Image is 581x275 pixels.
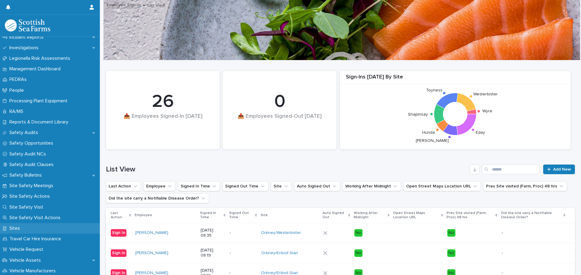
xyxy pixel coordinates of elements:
button: Last Action [106,181,141,191]
div: No [447,229,455,237]
p: Processing Plant Equipment [7,98,72,104]
p: Reports & Document Library [7,119,73,125]
p: Incident Reports [7,34,48,40]
p: - [230,230,256,235]
button: Auto Signed Out [294,181,340,191]
div: 0 [233,91,326,113]
p: Prev Site visited (Farm, Proc) 48 hrs [447,210,494,221]
a: [PERSON_NAME] [135,230,168,235]
span: Add New [553,167,571,171]
p: Travel Car Hire Insurance [7,236,66,242]
p: Site [261,212,268,219]
text: Shapinsay [408,112,428,117]
p: Legionella Risk Assessments [7,56,75,61]
p: Safety Audit Clauses [7,162,58,168]
a: Orkney/Eriboll Sian [261,251,298,256]
text: Westerbister [473,92,498,96]
p: Working After Midnight [354,210,386,221]
p: Signed In Time [200,210,222,221]
text: [PERSON_NAME] [416,139,449,143]
input: Search [482,165,540,174]
button: Open Street Maps Location URL [403,181,481,191]
p: - [230,251,256,256]
p: Site Safety Visit Actions [7,215,65,221]
p: Vehicle Manufacturers [7,268,61,274]
p: Last Action [111,210,128,221]
p: Vehicle Assets [7,257,46,263]
p: Safety Opportunities [7,140,58,146]
p: Management Dashboard [7,66,65,72]
p: [DATE] 08:35 [201,228,225,238]
p: Site Safety Meetings [7,183,58,189]
a: Orkney/Westerbister [261,230,301,235]
text: Toyness [426,88,443,92]
text: Hunda [422,130,435,134]
tr: Sign In[PERSON_NAME] [DATE] 08:19-Orkney/Eriboll Sian NoNo- [106,243,575,263]
p: - [502,230,565,235]
p: Did the site carry a Notifiable Disease Order? [501,210,562,221]
p: [DATE] 08:19 [201,248,225,258]
p: List View [147,2,165,8]
a: Add New [543,165,575,174]
div: 26 [116,91,209,113]
p: Investigations [7,45,43,51]
h1: List View [106,165,468,174]
p: Safety Bulletins [7,172,47,178]
a: [PERSON_NAME] [135,251,168,256]
p: PEDRAs [7,77,31,82]
div: 📥 Employees Signed-In [DATE] [116,113,209,132]
p: Safety Audit NCs [7,151,51,157]
img: bPIBxiqnSb2ggTQWdOVV [5,19,50,31]
p: Employee [135,212,152,219]
div: No [354,229,363,237]
button: Did the site carry a Notifiable Disease Order? [106,193,209,203]
button: Site [271,181,292,191]
p: Sites [7,225,25,231]
text: Eday [476,130,485,134]
div: Sign In [111,249,126,257]
div: Sign-Ins [DATE] By Site [340,74,571,84]
a: Employee Sign-In [107,1,141,8]
p: - [502,251,565,256]
div: 📤 Employees Signed-Out [DATE] [233,113,326,132]
p: RA/MS [7,109,28,114]
div: No [354,249,363,257]
p: Auto Signed Out [323,210,347,221]
p: Open Street Maps Location URL [393,210,439,221]
button: Prev Site visited (Farm, Proc) 48 hrs [483,181,567,191]
button: Working After Midnight [343,181,401,191]
p: Safety Audits [7,130,43,136]
div: No [447,249,455,257]
p: Site Safety Actions [7,193,55,199]
p: Vehicle Request [7,247,48,252]
button: Employee [143,181,176,191]
div: Sign In [111,229,126,237]
text: Wyre [482,109,492,113]
button: Signed In Time [178,181,220,191]
p: People [7,88,29,93]
button: Signed Out Time [222,181,268,191]
tr: Sign In[PERSON_NAME] [DATE] 08:35-Orkney/Westerbister NoNo- [106,223,575,243]
p: Signed Out Time [229,210,254,221]
p: Site Safety Visit [7,204,48,210]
